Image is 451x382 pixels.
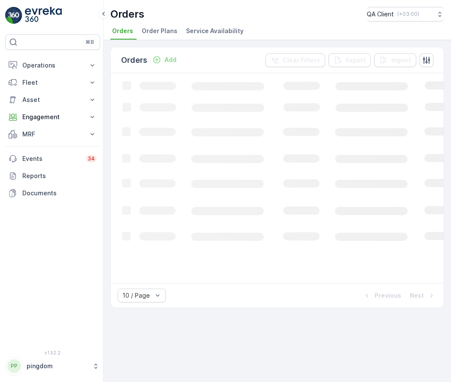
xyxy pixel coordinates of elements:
[5,150,100,167] a: Events34
[375,291,401,300] p: Previous
[410,291,424,300] p: Next
[88,155,95,162] p: 34
[22,154,81,163] p: Events
[367,7,444,22] button: QA Client(+03:00)
[265,53,325,67] button: Clear Filters
[329,53,371,67] button: Export
[409,290,437,301] button: Next
[22,61,83,70] p: Operations
[5,185,100,202] a: Documents
[22,95,83,104] p: Asset
[22,189,97,197] p: Documents
[27,362,88,370] p: pingdom
[391,56,411,65] p: Import
[5,108,100,126] button: Engagement
[142,27,177,35] span: Order Plans
[149,55,180,65] button: Add
[165,55,177,64] p: Add
[374,53,416,67] button: Import
[362,290,402,301] button: Previous
[22,172,97,180] p: Reports
[22,113,83,121] p: Engagement
[5,57,100,74] button: Operations
[5,167,100,185] a: Reports
[5,7,22,24] img: logo
[25,7,62,24] img: logo_light-DOdMpM7g.png
[5,74,100,91] button: Fleet
[22,130,83,139] p: MRF
[186,27,244,35] span: Service Availability
[5,350,100,355] span: v 1.52.2
[5,126,100,143] button: MRF
[283,56,320,65] p: Clear Filters
[5,357,100,375] button: PPpingdom
[367,10,394,18] p: QA Client
[112,27,133,35] span: Orders
[7,359,21,373] div: PP
[121,54,147,66] p: Orders
[346,56,366,65] p: Export
[85,39,94,46] p: ⌘B
[22,78,83,87] p: Fleet
[5,91,100,108] button: Asset
[397,11,419,18] p: ( +03:00 )
[110,7,144,21] p: Orders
